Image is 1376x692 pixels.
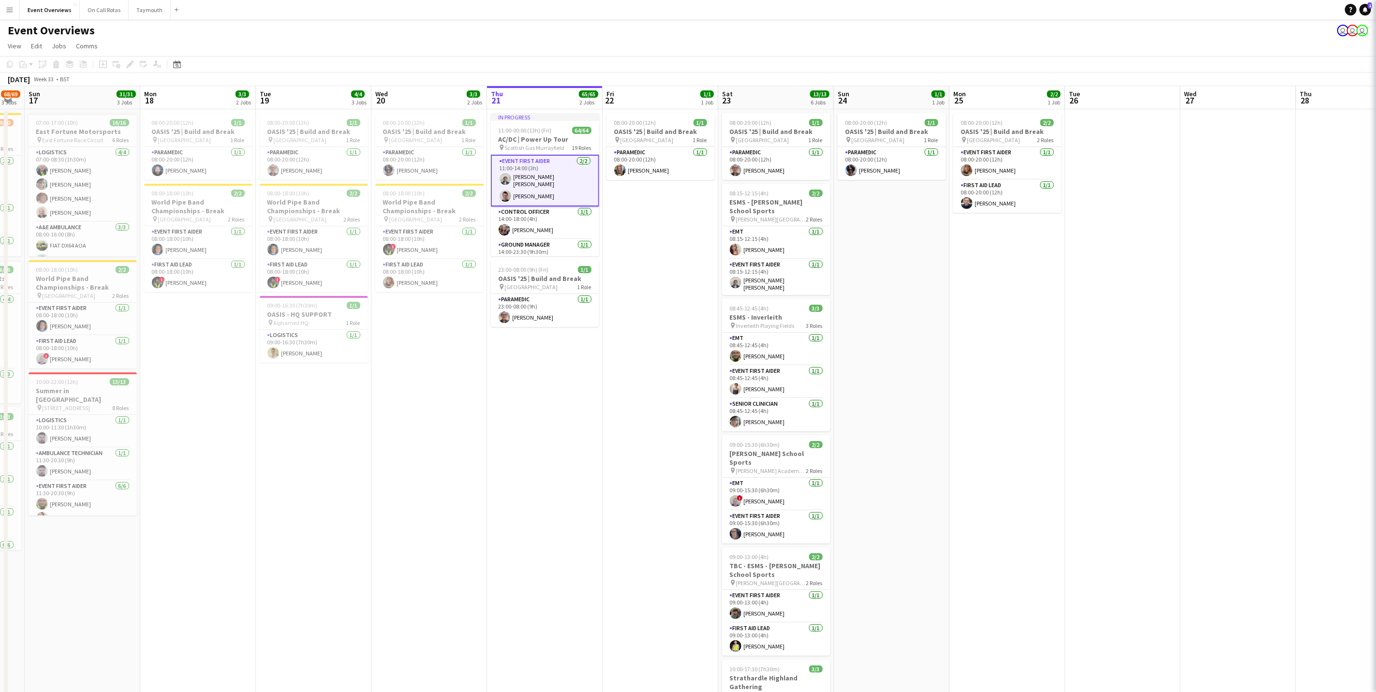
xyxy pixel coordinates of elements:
h3: East Fortune Motorsports [29,127,137,136]
div: 08:00-20:00 (12h)1/1OASIS '25 | Build and Break [GEOGRAPHIC_DATA]1 RoleParamedic1/108:00-20:00 (1... [838,113,946,180]
span: [GEOGRAPHIC_DATA] [274,136,327,144]
div: 2 Jobs [579,99,598,106]
span: 68/69 [1,90,20,98]
app-card-role: EMT1/108:15-12:15 (4h)[PERSON_NAME] [722,226,830,259]
span: Inverleith Playing Fields [736,322,795,329]
span: [GEOGRAPHIC_DATA] [43,292,96,299]
span: 25 [952,95,966,106]
span: 08:00-20:00 (12h) [845,119,888,126]
div: 1 Job [701,99,713,106]
app-card-role: First Aid Lead1/109:00-13:00 (4h)[PERSON_NAME] [722,623,830,656]
span: 13/13 [810,90,829,98]
span: 09:00-16:30 (7h30m) [267,302,318,309]
app-job-card: In progress11:00-00:00 (13h) (Fri)64/64AC/DC | Power Up Tour Scottish Gas Murrayfield19 RolesEven... [491,113,599,256]
span: 2 Roles [806,579,823,587]
span: 08:00-18:00 (10h) [267,190,310,197]
div: 08:00-20:00 (12h)2/2OASIS '25 | Build and Break [GEOGRAPHIC_DATA]2 RolesEvent First Aider1/108:00... [953,113,1062,213]
app-job-card: 08:00-18:00 (10h)2/2World Pipe Band Championships - Break [GEOGRAPHIC_DATA]2 RolesEvent First Aid... [260,184,368,292]
span: 1 Role [231,136,245,144]
div: 07:00-17:00 (10h)16/16East Fortune Motorsports East Fortune Race Circuit6 RolesLogistics4/407:00-... [29,113,137,256]
app-card-role: Event First Aider1/108:15-12:15 (4h)[PERSON_NAME] [PERSON_NAME] [722,259,830,295]
app-card-role: Paramedic1/123:00-08:00 (9h)[PERSON_NAME] [491,294,599,327]
span: 8 Roles [113,404,129,412]
h3: World Pipe Band Championships - Break [260,198,368,215]
app-card-role: Logistics1/110:00-11:30 (1h30m)[PERSON_NAME] [29,415,137,448]
span: 13/13 [110,378,129,385]
app-job-card: 08:00-18:00 (10h)2/2World Pipe Band Championships - Break [GEOGRAPHIC_DATA]2 RolesEvent First Aid... [29,260,137,368]
h3: ESMS - [PERSON_NAME] School Sports [722,198,830,215]
span: [PERSON_NAME][GEOGRAPHIC_DATA] [736,579,806,587]
h3: World Pipe Band Championships - Break [29,274,137,292]
h3: OASIS '25 | Build and Break [260,127,368,136]
h3: AC/DC | Power Up Tour [491,135,599,144]
span: 3/3 [809,305,823,312]
span: Fri [607,89,614,98]
span: 1/1 [809,119,823,126]
app-user-avatar: Operations Team [1347,25,1359,36]
span: 2 Roles [1037,136,1054,144]
span: 4/4 [351,90,365,98]
span: 1/1 [932,90,945,98]
span: 08:00-20:00 (12h) [267,119,310,126]
span: 1/1 [462,119,476,126]
span: East Fortune Race Circuit [43,136,104,144]
app-card-role: Event First Aider1/108:00-20:00 (12h)[PERSON_NAME] [953,147,1062,180]
app-card-role: Event First Aider1/108:00-18:00 (10h)[PERSON_NAME] [260,226,368,259]
app-card-role: Logistics4/407:00-08:30 (1h30m)[PERSON_NAME][PERSON_NAME][PERSON_NAME][PERSON_NAME] [29,147,137,222]
span: 19 Roles [572,144,592,151]
span: 08:00-20:00 (12h) [152,119,194,126]
span: Jobs [52,42,66,50]
span: 08:00-20:00 (12h) [961,119,1003,126]
span: 1 Role [346,136,360,144]
div: 08:00-18:00 (10h)2/2World Pipe Band Championships - Break [GEOGRAPHIC_DATA]2 RolesEvent First Aid... [375,184,484,292]
div: 08:00-20:00 (12h)1/1OASIS '25 | Build and Break [GEOGRAPHIC_DATA]1 RoleParamedic1/108:00-20:00 (1... [144,113,252,180]
app-card-role: Event First Aider1/108:00-18:00 (10h)[PERSON_NAME] [29,303,137,336]
span: Sun [838,89,849,98]
span: 08:00-18:00 (10h) [383,190,425,197]
span: 08:00-20:00 (12h) [730,119,772,126]
h3: Summer in [GEOGRAPHIC_DATA] [29,386,137,404]
span: 2/2 [809,190,823,197]
app-job-card: 08:00-18:00 (10h)2/2World Pipe Band Championships - Break [GEOGRAPHIC_DATA]2 RolesEvent First Aid... [144,184,252,292]
span: Tue [260,89,271,98]
a: View [4,40,25,52]
span: 1 Role [577,283,592,291]
span: 2/2 [462,190,476,197]
span: 10:00-22:00 (12h) [36,378,78,385]
span: Tue [1069,89,1080,98]
app-job-card: 23:00-08:00 (9h) (Fri)1/1OASIS '25 | Build and Break [GEOGRAPHIC_DATA]1 RoleParamedic1/123:00-08:... [491,260,599,327]
div: 6 Jobs [811,99,829,106]
span: ! [275,277,281,282]
div: [DATE] [8,74,30,84]
span: 1/1 [694,119,707,126]
div: 09:00-16:30 (7h30m)1/1OASIS - HQ SUPPORT Alphamed HQ1 RoleLogistics1/109:00-16:30 (7h30m)[PERSON_... [260,296,368,363]
h3: OASIS '25 | Build and Break [144,127,252,136]
span: [PERSON_NAME][GEOGRAPHIC_DATA] [736,216,806,223]
span: 08:45-12:45 (4h) [730,305,769,312]
app-card-role: First Aid Lead1/108:00-18:00 (10h)![PERSON_NAME] [260,259,368,292]
app-card-role: First Aid Lead1/108:00-18:00 (10h)![PERSON_NAME] [144,259,252,292]
span: 20 [374,95,388,106]
app-card-role: Paramedic1/108:00-20:00 (12h)[PERSON_NAME] [144,147,252,180]
span: 1 [1368,2,1372,9]
span: 09:00-13:00 (4h) [730,553,769,560]
span: 22 [605,95,614,106]
span: 1/1 [347,119,360,126]
span: Week 33 [32,75,56,83]
span: 1 Role [462,136,476,144]
span: 24 [836,95,849,106]
span: 6 Roles [113,136,129,144]
h3: OASIS '25 | Build and Break [375,127,484,136]
a: Edit [27,40,46,52]
span: Alphamed HQ [274,319,309,326]
h3: OASIS '25 | Build and Break [607,127,715,136]
span: 2 Roles [806,216,823,223]
h3: World Pipe Band Championships - Break [375,198,484,215]
app-card-role: Senior Clinician1/108:45-12:45 (4h)[PERSON_NAME] [722,398,830,431]
app-card-role: Ambulance Technician1/111:30-20:30 (9h)[PERSON_NAME] [29,448,137,481]
app-job-card: 10:00-22:00 (12h)13/13Summer in [GEOGRAPHIC_DATA] [STREET_ADDRESS]8 RolesLogistics1/110:00-11:30 ... [29,372,137,515]
div: In progress [491,113,599,121]
span: 1 Role [809,136,823,144]
span: 26 [1067,95,1080,106]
